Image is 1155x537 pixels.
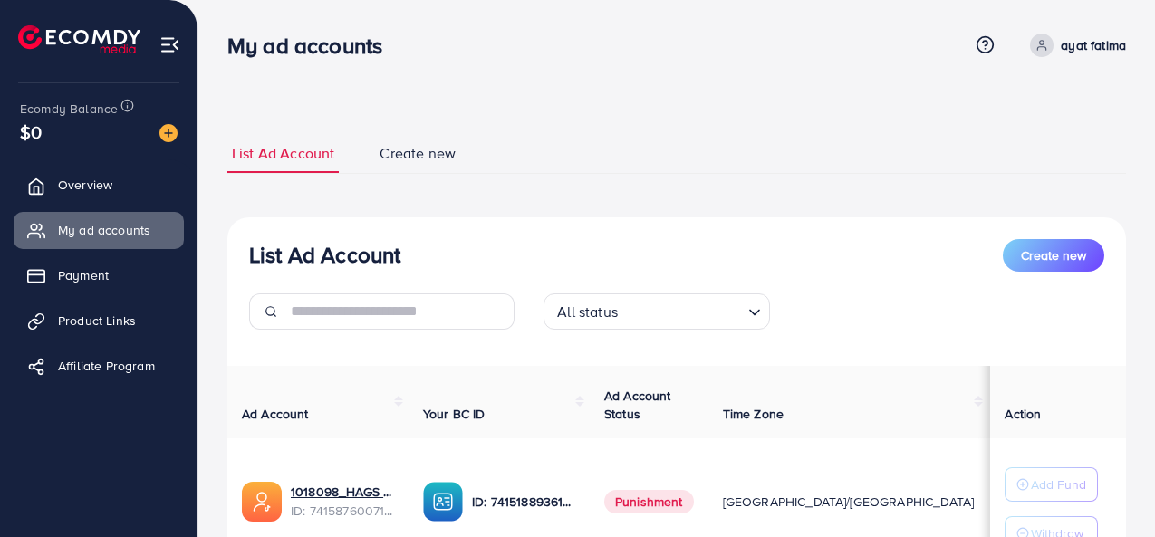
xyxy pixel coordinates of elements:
p: Add Fund [1031,474,1086,495]
button: Add Fund [1005,467,1098,502]
span: Your BC ID [423,405,486,423]
div: <span class='underline'>1018098_HAGS EMPIRE 123_1726643191944</span></br>7415876007174864913 [291,483,394,520]
span: Action [1005,405,1041,423]
h3: My ad accounts [227,33,397,59]
span: Punishment [604,490,694,513]
span: Time Zone [723,405,784,423]
span: My ad accounts [58,221,150,239]
span: ID: 7415876007174864913 [291,502,394,520]
p: ayat fatima [1061,34,1126,56]
span: Ad Account Status [604,387,671,423]
span: Create new [1021,246,1086,264]
img: menu [159,34,180,55]
img: image [159,124,178,142]
img: ic-ads-acc.e4c84228.svg [242,482,282,522]
a: 1018098_HAGS EMPIRE 123_1726643191944 [291,483,394,501]
a: My ad accounts [14,212,184,248]
img: logo [18,25,140,53]
span: Affiliate Program [58,357,155,375]
span: Ecomdy Balance [20,100,118,118]
span: Overview [58,176,112,194]
span: [GEOGRAPHIC_DATA]/[GEOGRAPHIC_DATA] [723,493,975,511]
span: Payment [58,266,109,284]
a: Payment [14,257,184,293]
span: $0 [20,119,42,145]
a: Affiliate Program [14,348,184,384]
input: Search for option [623,295,741,325]
span: Create new [380,143,456,164]
a: ayat fatima [1023,34,1126,57]
a: Product Links [14,302,184,339]
a: Overview [14,167,184,203]
p: ID: 7415188936135704593 [472,491,575,513]
span: Product Links [58,312,136,330]
h3: List Ad Account [249,242,400,268]
div: Search for option [544,293,770,330]
span: Ad Account [242,405,309,423]
img: ic-ba-acc.ded83a64.svg [423,482,463,522]
button: Create new [1003,239,1104,272]
span: List Ad Account [232,143,334,164]
span: All status [553,299,621,325]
